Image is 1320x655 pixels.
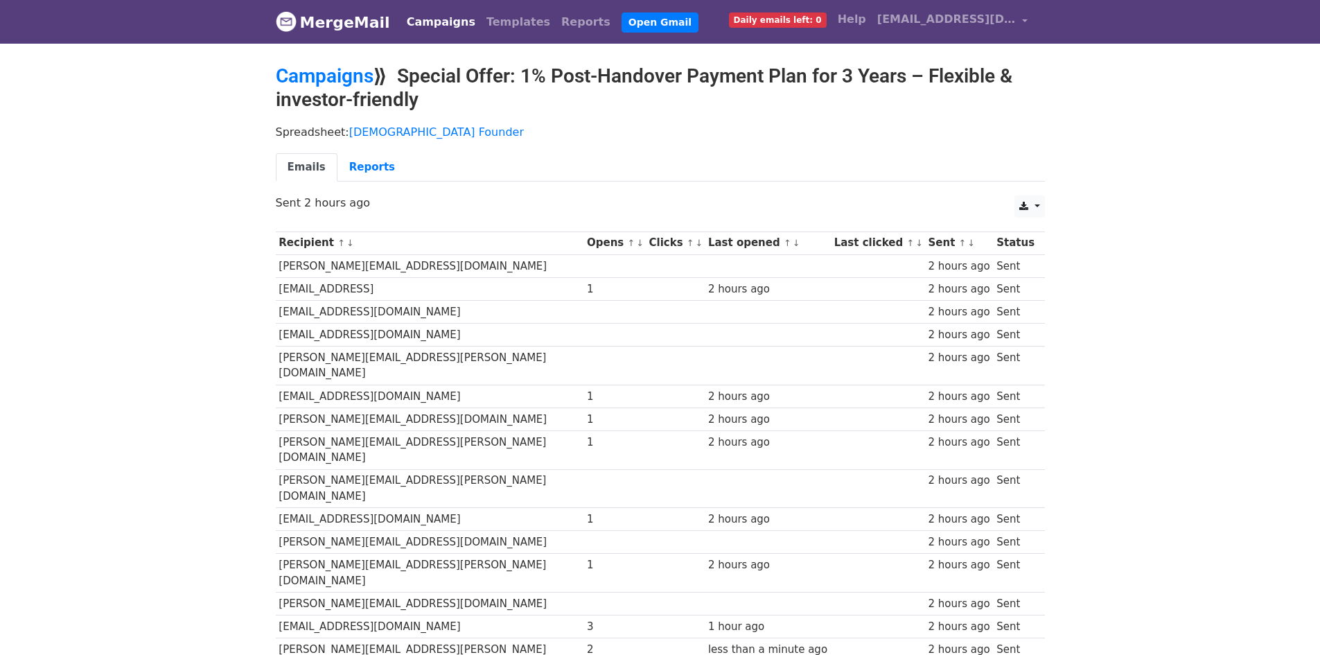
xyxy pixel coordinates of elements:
td: Sent [993,277,1037,300]
div: 1 hour ago [708,619,827,635]
td: Sent [993,508,1037,531]
a: Daily emails left: 0 [723,6,832,33]
div: 2 hours ago [928,557,989,573]
a: [EMAIL_ADDRESS][DOMAIN_NAME] [872,6,1034,38]
div: 2 hours ago [708,557,827,573]
a: Emails [276,153,337,182]
h2: ⟫ Special Offer: 1% Post-Handover Payment Plan for 3 Years – Flexible & investor-friendly [276,64,1045,111]
th: Clicks [646,232,705,254]
td: Sent [993,385,1037,408]
a: Templates [481,8,556,36]
td: [EMAIL_ADDRESS][DOMAIN_NAME] [276,300,584,323]
span: [EMAIL_ADDRESS][DOMAIN_NAME] [877,11,1016,28]
td: [PERSON_NAME][EMAIL_ADDRESS][DOMAIN_NAME] [276,408,584,430]
div: 2 hours ago [928,259,989,274]
a: ↑ [628,238,635,248]
div: 2 hours ago [708,512,827,527]
td: Sent [993,430,1037,469]
a: [DEMOGRAPHIC_DATA] Founder [349,125,524,139]
a: ↓ [793,238,800,248]
div: 2 hours ago [928,596,989,612]
a: ↑ [337,238,345,248]
div: 2 hours ago [708,389,827,405]
div: 2 hours ago [708,435,827,451]
a: ↓ [636,238,644,248]
td: Sent [993,469,1037,508]
a: ↑ [687,238,694,248]
a: Help [832,6,872,33]
a: Campaigns [401,8,481,36]
div: 2 hours ago [928,512,989,527]
td: [EMAIL_ADDRESS][DOMAIN_NAME] [276,385,584,408]
th: Opens [583,232,646,254]
a: ↑ [906,238,914,248]
div: 1 [587,435,642,451]
a: ↑ [959,238,967,248]
div: 2 hours ago [928,534,989,550]
td: [PERSON_NAME][EMAIL_ADDRESS][PERSON_NAME][DOMAIN_NAME] [276,554,584,593]
td: Sent [993,554,1037,593]
div: 1 [587,389,642,405]
td: Sent [993,592,1037,615]
td: Sent [993,347,1037,385]
div: 1 [587,557,642,573]
a: MergeMail [276,8,390,37]
td: Sent [993,531,1037,554]
div: 2 hours ago [708,412,827,428]
iframe: Chat Widget [1251,588,1320,655]
div: 3 [587,619,642,635]
div: 2 hours ago [928,619,989,635]
div: 2 hours ago [928,281,989,297]
div: 2 hours ago [928,304,989,320]
td: [PERSON_NAME][EMAIL_ADDRESS][DOMAIN_NAME] [276,254,584,277]
a: ↓ [967,238,975,248]
div: 2 hours ago [928,412,989,428]
a: ↑ [784,238,791,248]
div: 2 hours ago [928,327,989,343]
td: [PERSON_NAME][EMAIL_ADDRESS][DOMAIN_NAME] [276,531,584,554]
a: Open Gmail [622,12,698,33]
div: 1 [587,512,642,527]
th: Status [993,232,1037,254]
div: 2 hours ago [928,435,989,451]
div: 1 [587,412,642,428]
td: [EMAIL_ADDRESS][DOMAIN_NAME] [276,508,584,531]
th: Last opened [705,232,831,254]
td: [PERSON_NAME][EMAIL_ADDRESS][PERSON_NAME][DOMAIN_NAME] [276,469,584,508]
td: Sent [993,615,1037,638]
td: [EMAIL_ADDRESS] [276,277,584,300]
a: Campaigns [276,64,373,87]
td: Sent [993,408,1037,430]
td: [EMAIL_ADDRESS][DOMAIN_NAME] [276,615,584,638]
td: [PERSON_NAME][EMAIL_ADDRESS][DOMAIN_NAME] [276,592,584,615]
a: ↓ [915,238,923,248]
p: Sent 2 hours ago [276,195,1045,210]
td: Sent [993,300,1037,323]
a: ↓ [346,238,354,248]
span: Daily emails left: 0 [729,12,827,28]
p: Spreadsheet: [276,125,1045,139]
div: 1 [587,281,642,297]
div: 2 hours ago [928,350,989,366]
th: Recipient [276,232,584,254]
td: Sent [993,324,1037,347]
a: Reports [556,8,616,36]
div: 2 hours ago [708,281,827,297]
td: [EMAIL_ADDRESS][DOMAIN_NAME] [276,324,584,347]
td: [PERSON_NAME][EMAIL_ADDRESS][PERSON_NAME][DOMAIN_NAME] [276,347,584,385]
td: Sent [993,254,1037,277]
td: [PERSON_NAME][EMAIL_ADDRESS][PERSON_NAME][DOMAIN_NAME] [276,430,584,469]
th: Last clicked [831,232,925,254]
a: Reports [337,153,407,182]
a: ↓ [696,238,703,248]
img: MergeMail logo [276,11,297,32]
div: 2 hours ago [928,473,989,489]
div: 2 hours ago [928,389,989,405]
th: Sent [925,232,994,254]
